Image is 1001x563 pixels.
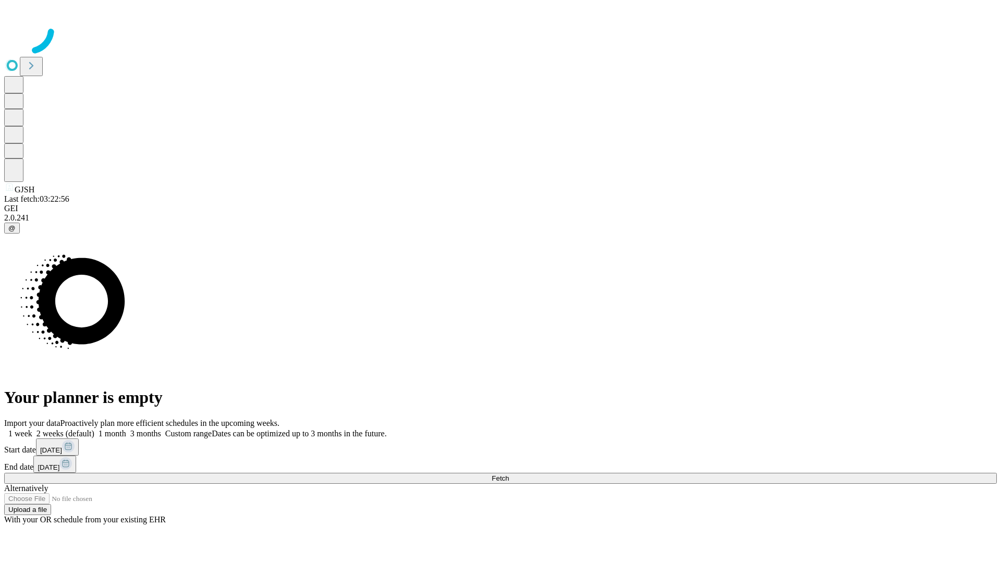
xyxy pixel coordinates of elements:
[4,456,997,473] div: End date
[4,438,997,456] div: Start date
[33,456,76,473] button: [DATE]
[4,223,20,234] button: @
[165,429,212,438] span: Custom range
[36,429,94,438] span: 2 weeks (default)
[8,224,16,232] span: @
[15,185,34,194] span: GJSH
[130,429,161,438] span: 3 months
[4,473,997,484] button: Fetch
[4,388,997,407] h1: Your planner is empty
[4,484,48,493] span: Alternatively
[4,194,69,203] span: Last fetch: 03:22:56
[8,429,32,438] span: 1 week
[4,204,997,213] div: GEI
[99,429,126,438] span: 1 month
[4,504,51,515] button: Upload a file
[4,515,166,524] span: With your OR schedule from your existing EHR
[4,213,997,223] div: 2.0.241
[492,474,509,482] span: Fetch
[40,446,62,454] span: [DATE]
[212,429,386,438] span: Dates can be optimized up to 3 months in the future.
[4,419,60,427] span: Import your data
[38,463,59,471] span: [DATE]
[36,438,79,456] button: [DATE]
[60,419,279,427] span: Proactively plan more efficient schedules in the upcoming weeks.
